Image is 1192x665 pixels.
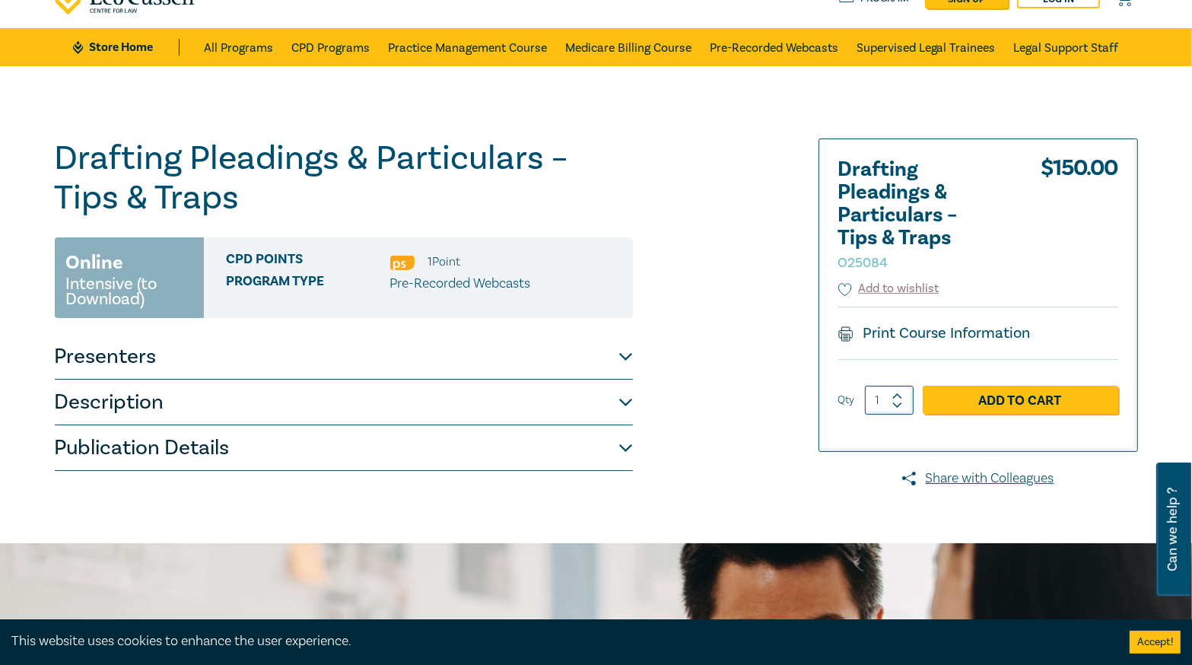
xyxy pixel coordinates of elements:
[388,28,547,66] a: Practice Management Course
[819,469,1138,488] a: Share with Colleagues
[66,249,124,276] h3: Online
[11,632,1107,651] div: This website uses cookies to enhance the user experience.
[55,334,633,380] button: Presenters
[73,39,179,56] a: Store Home
[55,380,633,425] button: Description
[227,252,390,272] span: CPD Points
[565,28,691,66] a: Medicare Billing Course
[1041,158,1118,280] div: $ 150.00
[55,138,633,218] h1: Drafting Pleadings & Particulars – Tips & Traps
[66,276,192,307] small: Intensive (to Download)
[838,158,1006,272] h2: Drafting Pleadings & Particulars – Tips & Traps
[390,274,531,294] p: Pre-Recorded Webcasts
[204,28,273,66] a: All Programs
[838,254,888,272] small: O25084
[1165,472,1180,587] span: Can we help ?
[838,392,855,409] label: Qty
[227,274,390,294] span: Program type
[1130,631,1181,654] button: Accept cookies
[838,323,1031,343] a: Print Course Information
[390,256,415,270] img: Professional Skills
[865,386,914,415] input: 1
[923,386,1118,415] a: Add to Cart
[857,28,996,66] a: Supervised Legal Trainees
[1014,28,1119,66] a: Legal Support Staff
[291,28,370,66] a: CPD Programs
[710,28,838,66] a: Pre-Recorded Webcasts
[838,280,939,297] button: Add to wishlist
[55,425,633,471] button: Publication Details
[428,252,461,272] li: 1 Point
